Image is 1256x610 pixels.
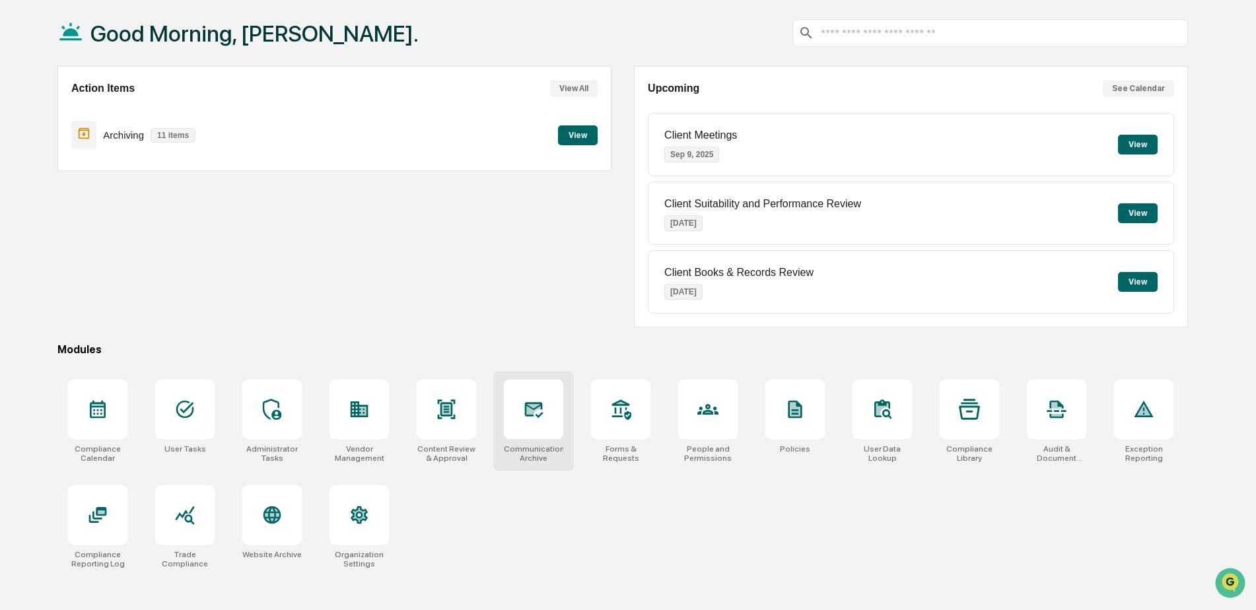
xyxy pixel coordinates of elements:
button: View [1118,135,1158,154]
p: 11 items [151,128,195,143]
div: Start new chat [59,101,217,114]
a: View [558,128,598,141]
span: [PERSON_NAME] [41,215,107,226]
div: Forms & Requests [591,444,650,463]
div: User Data Lookup [853,444,912,463]
div: Compliance Calendar [68,444,127,463]
a: 🔎Data Lookup [8,290,88,314]
div: Modules [57,343,1188,356]
div: User Tasks [164,444,206,454]
span: Attestations [109,270,164,283]
h1: Good Morning, [PERSON_NAME]. [90,20,419,47]
button: View [1118,203,1158,223]
div: Past conversations [13,147,88,157]
input: Clear [34,60,218,74]
h2: Upcoming [648,83,699,94]
span: • [110,215,114,226]
p: Client Meetings [664,129,737,141]
div: Communications Archive [504,444,563,463]
span: Preclearance [26,270,85,283]
div: Compliance Library [940,444,999,463]
span: [DATE] [185,180,212,190]
div: 🖐️ [13,271,24,282]
div: Administrator Tasks [242,444,302,463]
button: View [558,125,598,145]
div: Compliance Reporting Log [68,550,127,568]
img: Jack Rasmussen [13,203,34,224]
button: Start new chat [225,105,240,121]
img: 1746055101610-c473b297-6a78-478c-a979-82029cc54cd1 [13,101,37,125]
p: Client Suitability and Performance Review [664,198,861,210]
button: See all [205,144,240,160]
div: Exception Reporting [1114,444,1173,463]
p: [DATE] [664,284,703,300]
div: Audit & Document Logs [1027,444,1086,463]
div: 🗄️ [96,271,106,282]
button: View All [550,80,598,97]
div: Content Review & Approval [417,444,476,463]
div: Organization Settings [330,550,389,568]
img: 8933085812038_c878075ebb4cc5468115_72.jpg [28,101,52,125]
span: [PERSON_NAME].[PERSON_NAME] [41,180,175,190]
img: 1746055101610-c473b297-6a78-478c-a979-82029cc54cd1 [26,216,37,226]
div: 🔎 [13,296,24,307]
h2: Action Items [71,83,135,94]
p: Client Books & Records Review [664,267,814,279]
img: Steve.Lennart [13,167,34,188]
div: People and Permissions [678,444,738,463]
a: 🗄️Attestations [90,265,169,288]
p: [DATE] [664,215,703,231]
iframe: Open customer support [1214,566,1249,602]
div: We're available if you need us! [59,114,182,125]
button: See Calendar [1103,80,1174,97]
span: • [178,180,182,190]
p: Archiving [103,129,144,141]
span: Pylon [131,327,160,337]
span: [DATE] [117,215,144,226]
button: View [1118,272,1158,292]
p: How can we help? [13,28,240,49]
div: Vendor Management [330,444,389,463]
a: Powered byPylon [93,327,160,337]
a: 🖐️Preclearance [8,265,90,288]
span: Data Lookup [26,295,83,308]
div: Website Archive [242,550,302,559]
p: Sep 9, 2025 [664,147,719,162]
div: Trade Compliance [155,550,215,568]
div: Policies [780,444,810,454]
